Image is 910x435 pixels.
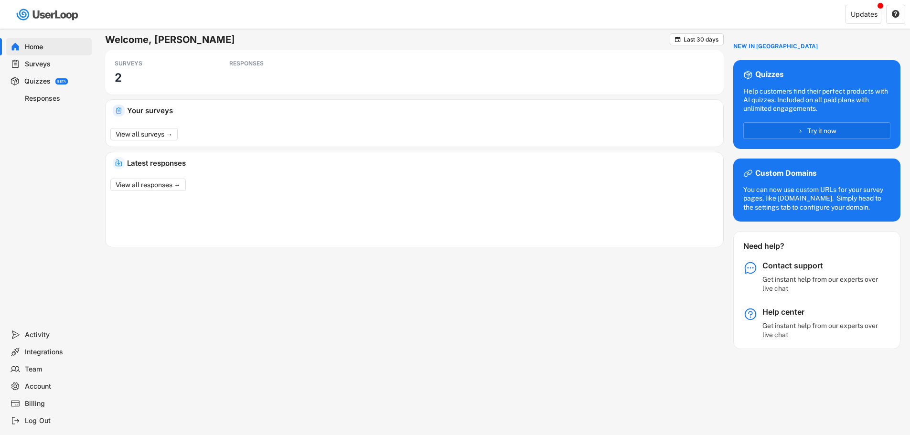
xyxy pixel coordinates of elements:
[127,159,716,167] div: Latest responses
[115,70,122,85] h3: 2
[229,60,315,67] div: RESPONSES
[762,321,882,339] div: Get instant help from our experts over live chat
[762,307,882,317] div: Help center
[733,43,818,51] div: NEW IN [GEOGRAPHIC_DATA]
[25,94,88,103] div: Responses
[105,33,670,46] h6: Welcome, [PERSON_NAME]
[24,77,51,86] div: Quizzes
[25,399,88,408] div: Billing
[57,80,66,83] div: BETA
[755,169,816,179] div: Custom Domains
[851,11,878,18] div: Updates
[25,365,88,374] div: Team
[743,87,890,113] div: Help customers find their perfect products with AI quizzes. Included on all paid plans with unlim...
[743,122,890,139] button: Try it now
[807,127,836,134] span: Try it now
[743,241,810,251] div: Need help?
[127,107,716,114] div: Your surveys
[25,330,88,340] div: Activity
[755,70,783,80] div: Quizzes
[762,275,882,292] div: Get instant help from our experts over live chat
[674,36,681,43] button: 
[762,261,882,271] div: Contact support
[675,36,681,43] text: 
[684,37,718,42] div: Last 30 days
[110,179,186,191] button: View all responses →
[14,5,82,24] img: userloop-logo-01.svg
[25,42,88,52] div: Home
[25,60,88,69] div: Surveys
[892,10,899,18] text: 
[115,60,201,67] div: SURVEYS
[25,348,88,357] div: Integrations
[25,382,88,391] div: Account
[891,10,900,19] button: 
[743,185,890,212] div: You can now use custom URLs for your survey pages, like [DOMAIN_NAME]. Simply head to the setting...
[25,416,88,425] div: Log Out
[115,159,122,167] img: IncomingMajor.svg
[110,128,178,140] button: View all surveys →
